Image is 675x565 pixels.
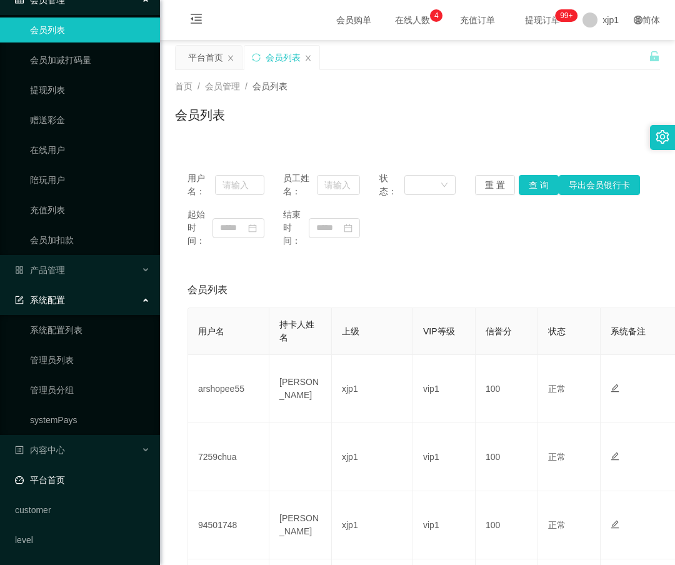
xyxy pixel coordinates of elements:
a: customer [15,497,150,522]
a: 提现列表 [30,77,150,102]
input: 请输入 [317,175,360,195]
td: xjp1 [332,355,413,423]
span: 会员列表 [252,81,287,91]
span: 起始时间： [187,208,212,247]
a: level [15,527,150,552]
span: 上级 [342,326,359,336]
i: 图标: setting [656,130,669,144]
span: VIP等级 [423,326,455,336]
a: 会员列表 [30,17,150,42]
a: 管理员分组 [30,377,150,402]
sup: 4 [430,9,442,22]
i: 图标: profile [15,446,24,454]
i: 图标: calendar [344,224,352,232]
span: 用户名 [198,326,224,336]
td: [PERSON_NAME] [269,491,332,559]
i: 图标: appstore-o [15,266,24,274]
button: 查 询 [519,175,559,195]
i: 图标: calendar [248,224,257,232]
span: 结束时间： [283,208,308,247]
span: 员工姓名： [283,172,317,198]
a: 赠送彩金 [30,107,150,132]
a: 图标: dashboard平台首页 [15,467,150,492]
i: 图标: form [15,296,24,304]
span: / [245,81,247,91]
td: vip1 [413,423,476,491]
a: 系统配置列表 [30,317,150,342]
td: [PERSON_NAME] [269,355,332,423]
a: systemPays [30,407,150,432]
span: 提现订单 [519,16,566,24]
span: 信誉分 [486,326,512,336]
p: 4 [434,9,439,22]
span: 状态： [379,172,404,198]
sup: 227 [555,9,577,22]
span: 用户名： [187,172,215,198]
span: 内容中心 [15,445,65,455]
i: 图标: close [304,54,312,62]
i: 图标: close [227,54,234,62]
div: 平台首页 [188,46,223,69]
span: 正常 [548,384,566,394]
i: 图标: global [634,16,642,24]
td: 100 [476,423,538,491]
span: 系统配置 [15,295,65,305]
span: 充值订单 [454,16,501,24]
span: 系统备注 [611,326,646,336]
i: 图标: down [441,181,448,190]
button: 导出会员银行卡 [559,175,640,195]
span: 正常 [548,520,566,530]
a: 管理员列表 [30,347,150,372]
a: 会员加扣款 [30,227,150,252]
span: 会员列表 [187,282,227,297]
span: / [197,81,200,91]
a: 在线用户 [30,137,150,162]
i: 图标: sync [252,53,261,62]
span: 在线人数 [389,16,436,24]
span: 产品管理 [15,265,65,275]
h1: 会员列表 [175,106,225,124]
i: 图标: edit [611,520,619,529]
span: 状态 [548,326,566,336]
td: 100 [476,491,538,559]
a: 充值列表 [30,197,150,222]
td: 100 [476,355,538,423]
a: 陪玩用户 [30,167,150,192]
i: 图标: unlock [649,51,660,62]
a: 会员加减打码量 [30,47,150,72]
td: 7259chua [188,423,269,491]
td: xjp1 [332,423,413,491]
span: 会员管理 [205,81,240,91]
span: 持卡人姓名 [279,319,314,342]
i: 图标: menu-fold [175,1,217,41]
button: 重 置 [475,175,515,195]
div: 会员列表 [266,46,301,69]
td: vip1 [413,491,476,559]
td: arshopee55 [188,355,269,423]
input: 请输入 [215,175,264,195]
i: 图标: edit [611,384,619,392]
td: vip1 [413,355,476,423]
td: 94501748 [188,491,269,559]
td: xjp1 [332,491,413,559]
span: 首页 [175,81,192,91]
